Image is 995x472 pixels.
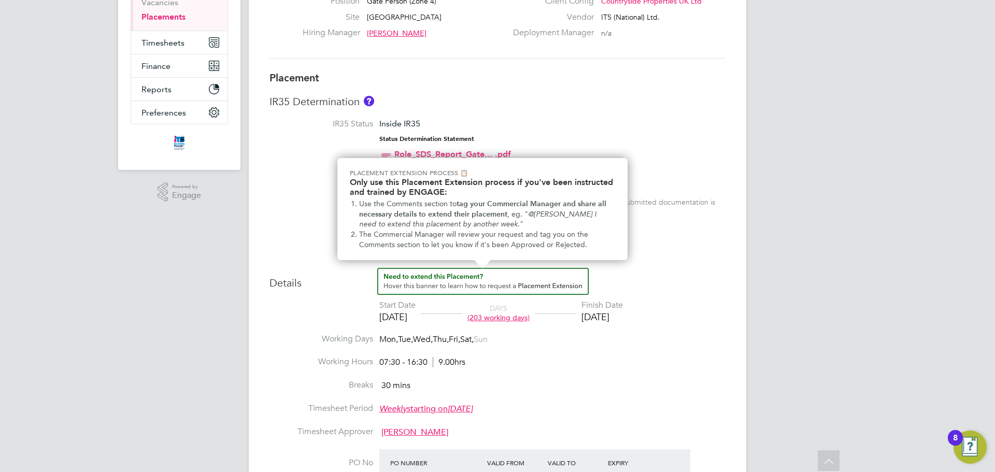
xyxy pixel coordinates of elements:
span: Timesheets [141,38,184,48]
span: Fri, [449,334,460,345]
div: Expiry [605,453,666,472]
span: Mon, [379,334,398,345]
span: Engage [172,191,201,200]
button: About IR35 [364,96,374,106]
span: starting on [379,404,473,414]
label: PO No [269,457,373,468]
div: Valid To [545,453,606,472]
b: Placement [269,71,319,84]
div: Finish Date [581,300,623,311]
a: Role_SDS_Report_Gate... .pdf [394,149,511,159]
span: Finance [141,61,170,71]
span: ITS (National) Ltd. [601,12,660,22]
h2: Only use this Placement Extension process if you've been instructed and trained by ENGAGE: [350,177,615,197]
strong: Status Determination Statement [379,135,474,142]
label: IR35 Status [269,119,373,130]
label: Hiring Manager [303,27,360,38]
span: Powered by [172,182,201,191]
span: Reports [141,84,172,94]
label: Vendor [507,12,594,23]
span: " [520,220,523,228]
button: How to extend a Placement? [377,268,589,295]
span: Use the Comments section to [359,199,457,208]
label: Breaks [269,380,373,391]
span: Wed, [413,334,433,345]
span: Sat, [460,334,474,345]
label: Working Days [269,334,373,345]
label: Site [303,12,360,23]
span: (203 working days) [467,313,530,322]
a: Placements [141,12,186,22]
div: [DATE] [581,311,623,323]
button: Open Resource Center, 8 new notifications [954,431,987,464]
li: The Commercial Manager will review your request and tag you on the Comments section to let you kn... [359,230,615,250]
strong: tag your Commercial Manager and share all necessary details to extend their placement [359,199,608,219]
span: 30 mins [381,380,410,391]
em: Weekly [379,404,407,414]
span: Thu, [433,334,449,345]
label: Timesheet Period [269,403,373,414]
span: [PERSON_NAME] [381,427,448,437]
div: 07:30 - 16:30 [379,357,465,368]
span: n/a [601,28,612,38]
span: , eg. " [507,210,528,219]
span: Preferences [141,108,186,118]
span: Inside IR35 [379,119,420,128]
em: @[PERSON_NAME] I need to extend this placement by another week. [359,210,599,229]
a: Go to home page [131,135,228,151]
label: Timesheet Approver [269,426,373,437]
div: [DATE] [379,311,416,323]
div: PO Number [388,453,485,472]
div: Need to extend this Placement? Hover this banner. [337,158,628,260]
span: 9.00hrs [433,357,465,367]
span: Sun [474,334,488,345]
span: Tue, [398,334,413,345]
span: [GEOGRAPHIC_DATA] [367,12,442,22]
img: itsconstruction-logo-retina.png [172,135,187,151]
em: [DATE] [448,404,473,414]
p: Placement Extension Process 📋 [350,168,615,177]
div: Valid From [485,453,545,472]
span: [PERSON_NAME] [367,28,427,38]
label: IR35 Risk [269,172,373,183]
h3: IR35 Determination [269,95,726,108]
div: Start Date [379,300,416,311]
h3: Details [269,268,726,290]
label: Working Hours [269,356,373,367]
div: 8 [953,438,958,451]
label: Deployment Manager [507,27,594,38]
div: DAYS [462,304,535,322]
